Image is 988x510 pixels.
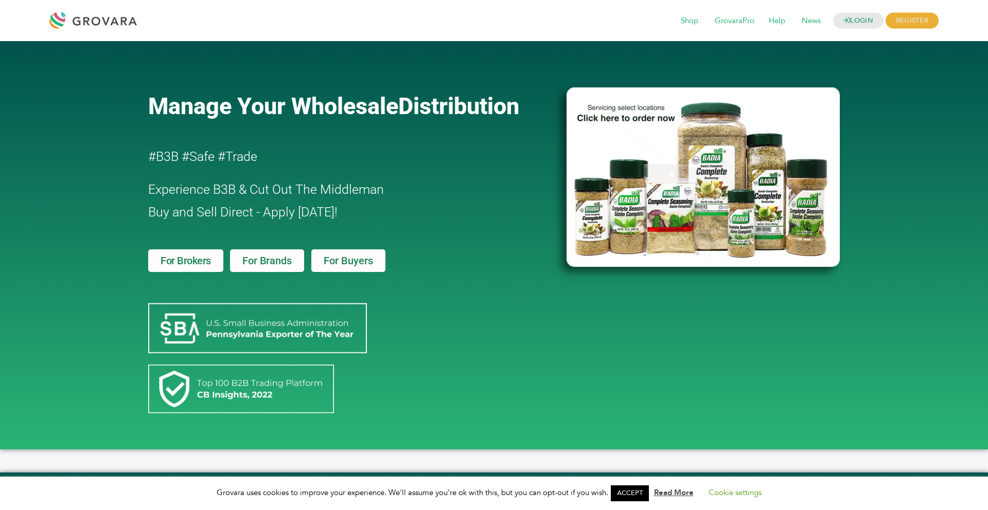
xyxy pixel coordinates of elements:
[708,11,762,31] span: GrovaraPro
[398,93,519,120] span: Distribution
[833,13,884,29] a: LOGIN
[611,485,649,501] a: ACCEPT
[148,182,384,197] span: Experience B3B & Cut Out The Middleman
[148,93,398,120] span: Manage Your Wholesale
[762,15,792,27] a: Help
[762,11,792,31] span: Help
[795,11,828,31] span: News
[708,15,762,27] a: GrovaraPro
[217,487,772,498] span: Grovara uses cookies to improve your experience. We'll assume you're ok with this, but you can op...
[674,11,705,31] span: Shop
[795,15,828,27] a: News
[230,249,304,272] a: For Brands
[886,13,939,29] span: REGISTER
[324,256,373,266] span: For Buyers
[311,249,385,272] a: For Buyers
[148,145,507,168] h2: #B3B #Safe #Trade
[654,487,694,498] a: Read More
[709,487,762,498] a: Cookie settings
[161,256,211,266] span: For Brokers
[674,15,705,27] a: Shop
[148,93,550,120] a: Manage Your WholesaleDistribution
[148,205,338,220] span: Buy and Sell Direct - Apply [DATE]!
[148,249,223,272] a: For Brokers
[242,256,291,266] span: For Brands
